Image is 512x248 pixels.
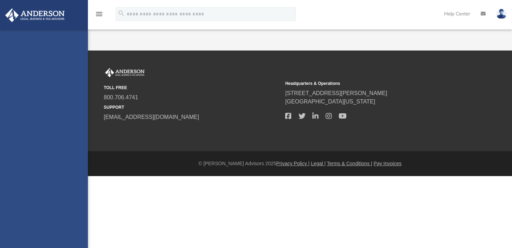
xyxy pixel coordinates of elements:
a: 800.706.4741 [104,94,138,100]
i: search [117,9,125,17]
a: Terms & Conditions | [327,161,372,166]
img: Anderson Advisors Platinum Portal [3,8,67,22]
a: menu [95,13,103,18]
a: [GEOGRAPHIC_DATA][US_STATE] [285,99,375,105]
small: SUPPORT [104,104,280,110]
a: Legal | [311,161,326,166]
img: User Pic [496,9,507,19]
a: [STREET_ADDRESS][PERSON_NAME] [285,90,387,96]
a: Pay Invoices [373,161,401,166]
img: Anderson Advisors Platinum Portal [104,68,146,77]
a: [EMAIL_ADDRESS][DOMAIN_NAME] [104,114,199,120]
small: TOLL FREE [104,85,280,91]
i: menu [95,10,103,18]
div: © [PERSON_NAME] Advisors 2025 [88,160,512,167]
a: Privacy Policy | [276,161,310,166]
small: Headquarters & Operations [285,80,462,87]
